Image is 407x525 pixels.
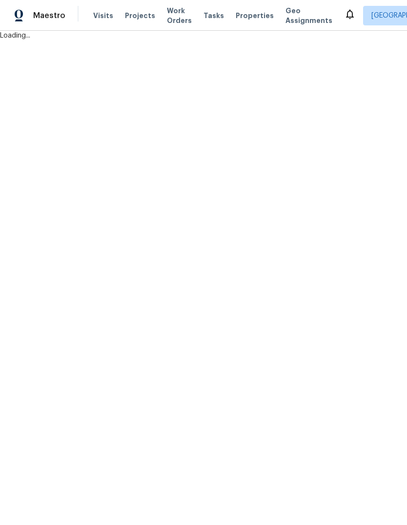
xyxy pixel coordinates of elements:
[33,11,65,21] span: Maestro
[167,6,192,25] span: Work Orders
[285,6,332,25] span: Geo Assignments
[236,11,274,21] span: Properties
[93,11,113,21] span: Visits
[203,12,224,19] span: Tasks
[125,11,155,21] span: Projects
